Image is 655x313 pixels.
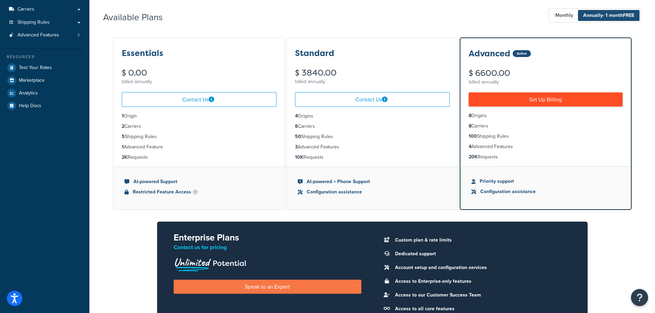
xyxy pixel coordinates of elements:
[5,62,84,74] a: Test Your Rates
[469,112,623,120] li: Origins
[122,154,128,161] strong: 2K
[18,7,34,12] span: Carriers
[174,243,361,252] p: Contact us for pricing
[603,12,634,19] span: - 1 month
[295,92,450,107] a: Contact Us
[174,233,361,243] h2: Enterprise Plans
[122,133,276,141] li: Shipping Rules
[122,69,276,77] div: $ 0.00
[295,133,450,141] li: Shipping Rules
[623,12,634,19] b: FREE
[295,112,450,120] li: Origins
[122,133,125,140] strong: 5
[122,49,163,58] h3: Essentials
[469,69,623,77] div: $ 6600.00
[122,123,276,130] li: Carriers
[5,29,84,42] li: Advanced Features
[295,133,301,140] strong: 50
[124,178,274,186] li: AI-powered Support
[122,77,276,87] div: billed annually
[19,78,45,83] span: Marketplace
[392,235,571,245] li: Custom plan & rate limits
[469,133,477,140] strong: 100
[77,32,80,38] span: 3
[392,290,571,300] li: Access to our Customer Success Team
[18,32,59,38] span: Advanced Features
[295,143,450,151] li: Advanced Features
[5,100,84,112] a: Help Docs
[295,143,298,150] strong: 3
[631,289,648,306] button: Open Resource Center
[469,133,623,140] li: Shipping Rules
[295,123,450,130] li: Carriers
[392,249,571,259] li: Dedicated support
[19,65,52,71] span: Test Your Rates
[550,10,578,21] span: Monthly
[295,77,450,87] div: billed annually
[5,3,84,16] a: Carriers
[392,277,571,286] li: Access to Enterprise-only features
[174,280,361,294] a: Speak to an Expert
[174,256,247,271] img: Unlimited Potential
[578,10,640,21] span: Annually
[103,12,173,22] h2: Available Plans
[122,112,276,120] li: Origin
[295,154,450,161] li: Requests
[513,50,531,57] div: Active
[19,90,38,96] span: Analytics
[469,143,471,150] strong: 4
[295,123,298,130] strong: 6
[295,49,334,58] h3: Standard
[122,154,276,161] li: Requests
[19,103,41,109] span: Help Docs
[295,154,303,161] strong: 10K
[5,74,84,87] a: Marketplace
[5,16,84,29] a: Shipping Rules
[122,112,124,120] strong: 1
[5,54,84,60] div: Resources
[469,143,623,150] li: Advanced Features
[5,29,84,42] a: Advanced Features 3
[469,77,623,87] div: billed annually
[469,153,623,161] li: Requests
[298,188,447,196] li: Configuration assistance
[548,8,641,23] button: Monthly Annually- 1 monthFREE
[298,178,447,186] li: AI-powered + Phone Support
[469,92,623,107] a: Set Up Billing
[5,87,84,99] a: Analytics
[122,123,124,130] strong: 2
[471,178,620,185] li: Priority support
[469,153,478,160] strong: 20K
[124,188,274,196] li: Restricted Feature Access
[471,188,620,195] li: Configuration assistance
[18,20,50,25] span: Shipping Rules
[469,122,623,130] li: Carriers
[469,112,471,119] strong: 8
[392,263,571,272] li: Account setup and configuration services
[122,143,276,151] li: Advanced Feature
[122,143,124,150] strong: 1
[295,69,450,77] div: $ 3840.00
[469,49,510,58] h3: Advanced
[295,112,298,120] strong: 4
[469,122,471,130] strong: 8
[122,92,276,107] a: Contact Us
